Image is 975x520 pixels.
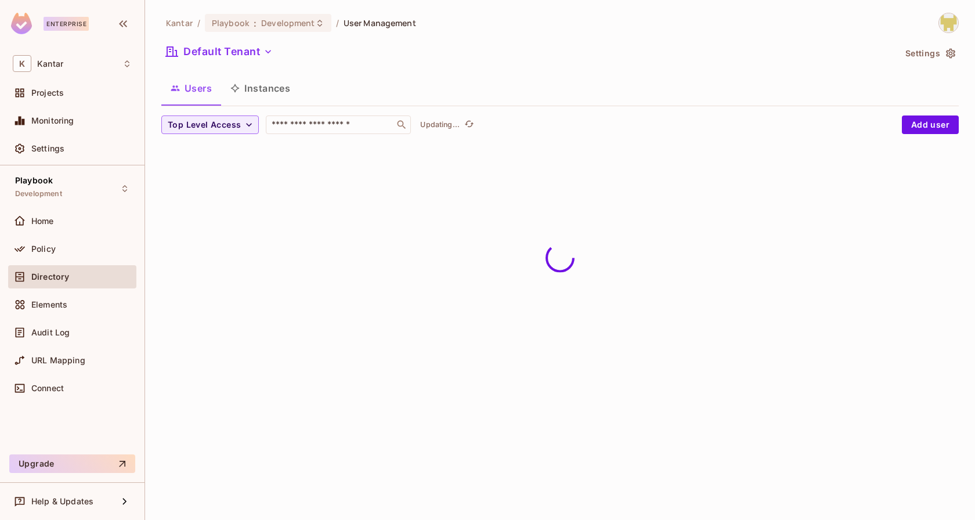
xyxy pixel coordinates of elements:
span: Settings [31,144,64,153]
span: Audit Log [31,328,70,337]
p: Updating... [420,120,460,129]
button: Upgrade [9,454,135,473]
button: Default Tenant [161,42,277,61]
span: refresh [464,119,474,131]
span: Development [261,17,315,28]
span: Policy [31,244,56,254]
span: the active workspace [166,17,193,28]
span: Workspace: Kantar [37,59,63,68]
span: Help & Updates [31,497,93,506]
span: URL Mapping [31,356,85,365]
span: Connect [31,384,64,393]
button: Add user [902,115,959,134]
button: Settings [901,44,959,63]
img: Girishankar.VP@kantar.com [939,13,958,32]
span: Elements [31,300,67,309]
span: Top Level Access [168,118,241,132]
li: / [197,17,200,28]
span: K [13,55,31,72]
span: User Management [344,17,416,28]
span: : [253,19,257,28]
span: Development [15,189,62,198]
li: / [336,17,339,28]
span: Home [31,216,54,226]
span: Projects [31,88,64,98]
div: Enterprise [44,17,89,31]
span: Click to refresh data [460,118,476,132]
span: Playbook [212,17,249,28]
button: refresh [462,118,476,132]
button: Instances [221,74,299,103]
img: SReyMgAAAABJRU5ErkJggg== [11,13,32,34]
span: Playbook [15,176,53,185]
span: Monitoring [31,116,74,125]
span: Directory [31,272,69,281]
button: Top Level Access [161,115,259,134]
button: Users [161,74,221,103]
